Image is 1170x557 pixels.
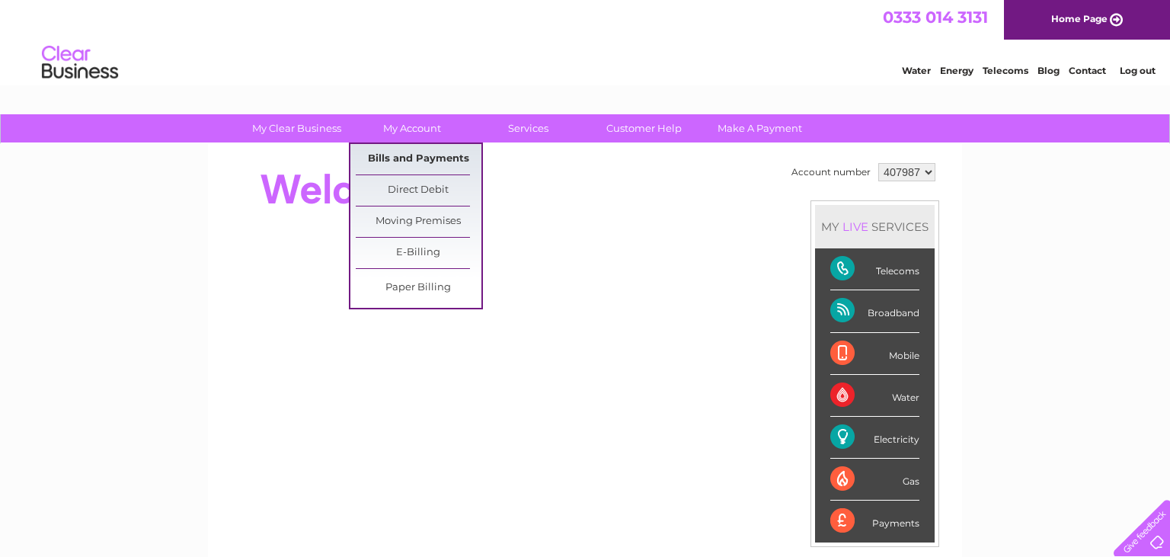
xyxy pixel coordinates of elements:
a: Blog [1037,65,1060,76]
img: logo.png [41,40,119,86]
a: Services [465,114,591,142]
a: Water [902,65,931,76]
a: Moving Premises [356,206,481,237]
a: Paper Billing [356,273,481,303]
a: Log out [1120,65,1156,76]
a: Customer Help [581,114,707,142]
a: Bills and Payments [356,144,481,174]
a: Energy [940,65,973,76]
div: Telecoms [830,248,919,290]
div: LIVE [839,219,871,234]
a: My Clear Business [234,114,360,142]
a: Telecoms [983,65,1028,76]
td: Account number [788,159,874,185]
div: Clear Business is a trading name of Verastar Limited (registered in [GEOGRAPHIC_DATA] No. 3667643... [226,8,946,74]
div: MY SERVICES [815,205,935,248]
a: E-Billing [356,238,481,268]
a: Contact [1069,65,1106,76]
div: Electricity [830,417,919,459]
a: Direct Debit [356,175,481,206]
div: Payments [830,501,919,542]
div: Gas [830,459,919,501]
a: Make A Payment [697,114,823,142]
a: My Account [350,114,475,142]
div: Water [830,375,919,417]
div: Mobile [830,333,919,375]
div: Broadband [830,290,919,332]
a: 0333 014 3131 [883,8,988,27]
